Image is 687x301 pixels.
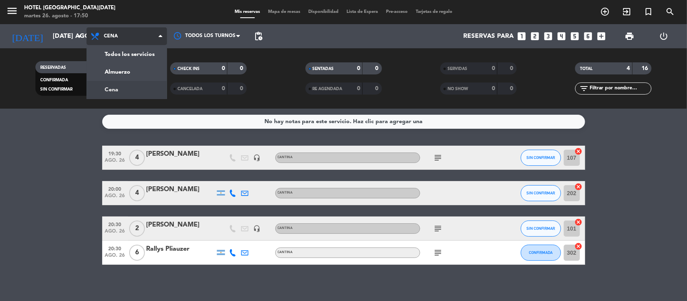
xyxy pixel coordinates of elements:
[87,81,167,99] a: Cena
[357,66,360,71] strong: 0
[433,153,443,163] i: subject
[627,66,630,71] strong: 4
[222,66,225,71] strong: 0
[412,10,456,14] span: Tarjetas de regalo
[517,31,527,41] i: looks_one
[510,86,515,91] strong: 0
[647,24,681,48] div: LOG OUT
[583,31,594,41] i: looks_6
[313,67,334,71] span: SENTADAS
[24,4,116,12] div: Hotel [GEOGRAPHIC_DATA][DATE]
[557,31,567,41] i: looks_4
[521,245,561,261] button: CONFIRMADA
[40,78,68,82] span: CONFIRMADA
[254,225,261,232] i: headset_mic
[521,150,561,166] button: SIN CONFIRMAR
[129,150,145,166] span: 4
[231,10,264,14] span: Mis reservas
[433,224,443,233] i: subject
[104,33,118,39] span: Cena
[146,244,215,254] div: Rallys Pliauzer
[278,227,293,230] span: Cantina
[625,31,634,41] span: print
[521,185,561,201] button: SIN CONFIRMAR
[342,10,382,14] span: Lista de Espera
[105,243,125,253] span: 20:30
[129,221,145,237] span: 2
[240,66,245,71] strong: 0
[600,7,610,16] i: add_circle_outline
[6,27,49,45] i: [DATE]
[580,67,592,71] span: TOTAL
[575,218,583,226] i: cancel
[146,149,215,159] div: [PERSON_NAME]
[530,31,541,41] i: looks_two
[177,67,200,71] span: CHECK INS
[492,66,495,71] strong: 0
[526,226,555,231] span: SIN CONFIRMAR
[146,220,215,230] div: [PERSON_NAME]
[75,31,85,41] i: arrow_drop_down
[24,12,116,20] div: martes 26. agosto - 17:50
[622,7,631,16] i: exit_to_app
[529,250,553,255] span: CONFIRMADA
[105,184,125,193] span: 20:00
[521,221,561,237] button: SIN CONFIRMAR
[464,33,514,40] span: Reservas para
[357,86,360,91] strong: 0
[575,183,583,191] i: cancel
[129,185,145,201] span: 4
[644,7,653,16] i: turned_in_not
[6,5,18,17] i: menu
[105,253,125,262] span: ago. 26
[264,117,423,126] div: No hay notas para este servicio. Haz clic para agregar una
[240,86,245,91] strong: 0
[222,86,225,91] strong: 0
[87,63,167,81] a: Almuerzo
[105,193,125,202] span: ago. 26
[254,31,263,41] span: pending_actions
[579,84,589,93] i: filter_list
[304,10,342,14] span: Disponibilidad
[596,31,607,41] i: add_box
[105,219,125,229] span: 20:30
[575,147,583,155] i: cancel
[6,5,18,20] button: menu
[264,10,304,14] span: Mapa de mesas
[526,155,555,160] span: SIN CONFIRMAR
[659,31,668,41] i: power_settings_new
[543,31,554,41] i: looks_3
[40,87,72,91] span: SIN CONFIRMAR
[146,184,215,195] div: [PERSON_NAME]
[40,66,66,70] span: RESERVADAS
[375,66,380,71] strong: 0
[665,7,675,16] i: search
[105,158,125,167] span: ago. 26
[448,67,467,71] span: SERVIDAS
[589,84,651,93] input: Filtrar por nombre...
[254,154,261,161] i: headset_mic
[510,66,515,71] strong: 0
[177,87,202,91] span: CANCELADA
[375,86,380,91] strong: 0
[448,87,468,91] span: NO SHOW
[570,31,580,41] i: looks_5
[382,10,412,14] span: Pre-acceso
[433,248,443,258] i: subject
[278,156,293,159] span: Cantina
[492,86,495,91] strong: 0
[129,245,145,261] span: 6
[526,191,555,195] span: SIN CONFIRMAR
[87,45,167,63] a: Todos los servicios
[105,229,125,238] span: ago. 26
[313,87,342,91] span: RE AGENDADA
[642,66,650,71] strong: 16
[278,191,293,194] span: Cantina
[575,242,583,250] i: cancel
[105,148,125,158] span: 19:30
[278,251,293,254] span: Cantina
